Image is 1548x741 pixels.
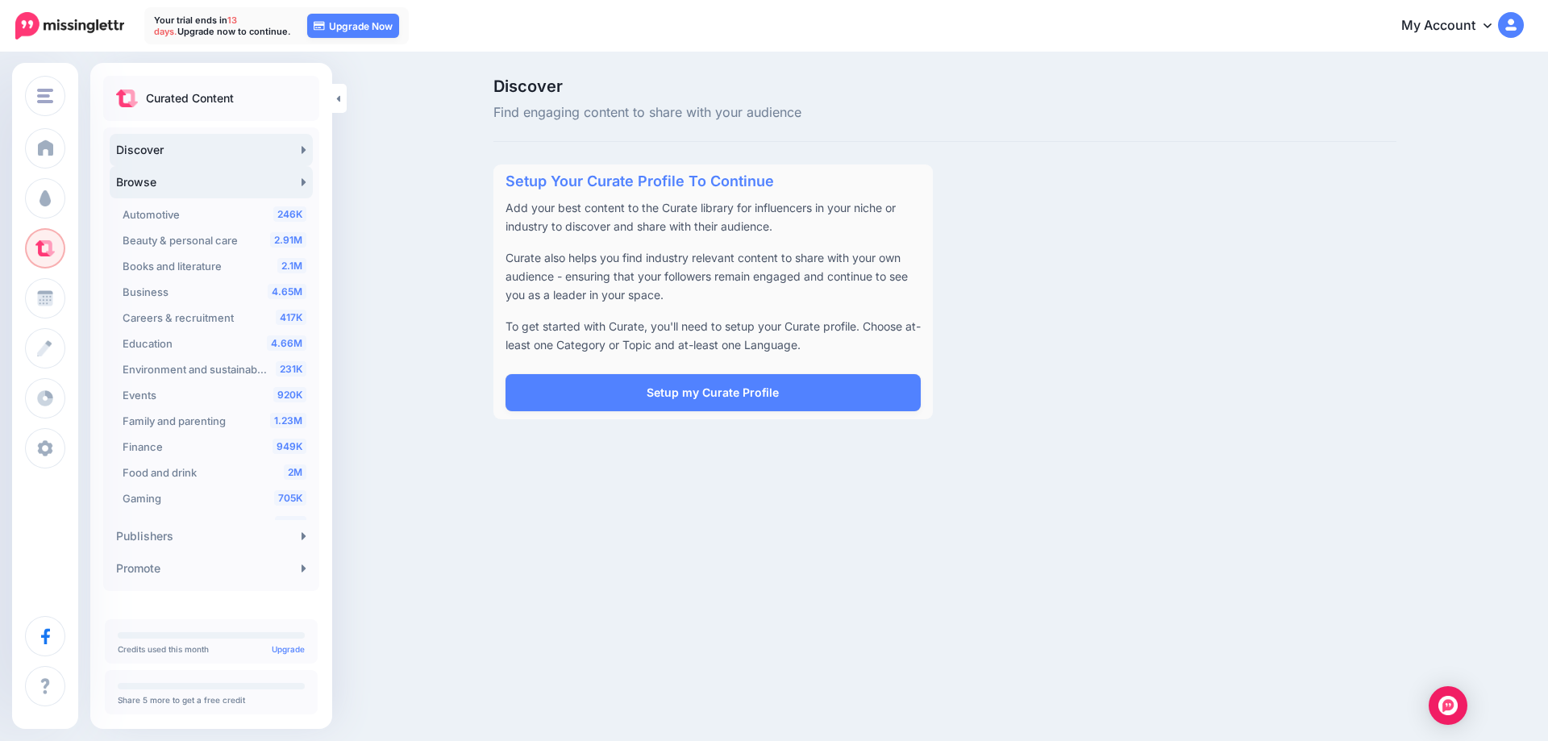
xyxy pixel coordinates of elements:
[123,260,222,273] span: Books and literature
[506,173,921,190] h4: Setup Your Curate Profile To Continue
[154,15,237,37] span: 13 days.
[123,337,173,350] span: Education
[123,414,226,427] span: Family and parenting
[506,317,921,354] p: To get started with Curate, you'll need to setup your Curate profile. Choose at-least one Categor...
[123,518,243,531] span: Graphics, art and design
[15,12,124,40] img: Missinglettr
[110,520,313,552] a: Publishers
[277,258,306,273] span: 2.1M
[506,248,921,304] p: Curate also helps you find industry relevant content to share with your own audience - ensuring t...
[37,89,53,103] img: menu.png
[493,78,801,94] span: Discover
[123,208,180,221] span: Automotive
[154,15,291,37] p: Your trial ends in Upgrade now to continue.
[268,284,306,299] span: 4.65M
[506,198,921,235] p: Add your best content to the Curate library for influencers in your niche or industry to discover...
[276,361,306,377] span: 231K
[123,492,161,505] span: Gaming
[123,466,197,479] span: Food and drink
[274,490,306,506] span: 705K
[1429,686,1467,725] div: Open Intercom Messenger
[123,440,163,453] span: Finance
[146,89,234,108] p: Curated Content
[267,335,306,351] span: 4.66M
[506,374,921,411] a: Setup my Curate Profile
[123,234,238,247] span: Beauty & personal care
[273,387,306,402] span: 920K
[110,552,313,585] a: Promote
[275,516,306,531] span: 891K
[123,311,234,324] span: Careers & recruitment
[493,102,801,123] span: Find engaging content to share with your audience
[273,439,306,454] span: 949K
[307,14,399,38] a: Upgrade Now
[123,285,169,298] span: Business
[276,310,306,325] span: 417K
[123,389,156,402] span: Events
[123,363,273,376] span: Environment and sustainability
[273,206,306,222] span: 246K
[270,232,306,248] span: 2.91M
[270,413,306,428] span: 1.23M
[1385,6,1524,46] a: My Account
[284,464,306,480] span: 2M
[116,90,138,107] img: curate.png
[110,166,313,198] a: Browse
[110,134,313,166] a: Discover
